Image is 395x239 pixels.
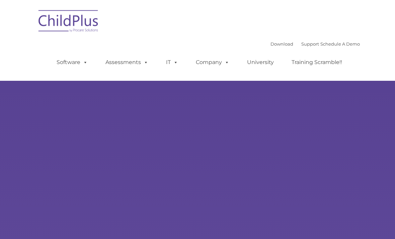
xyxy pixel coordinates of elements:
img: ChildPlus by Procare Solutions [35,5,102,39]
a: Training Scramble!! [285,56,349,69]
a: IT [159,56,185,69]
a: Schedule A Demo [320,41,360,47]
a: Download [270,41,293,47]
a: Software [50,56,94,69]
a: Assessments [99,56,155,69]
a: University [240,56,281,69]
a: Support [301,41,319,47]
font: | [270,41,360,47]
a: Company [189,56,236,69]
